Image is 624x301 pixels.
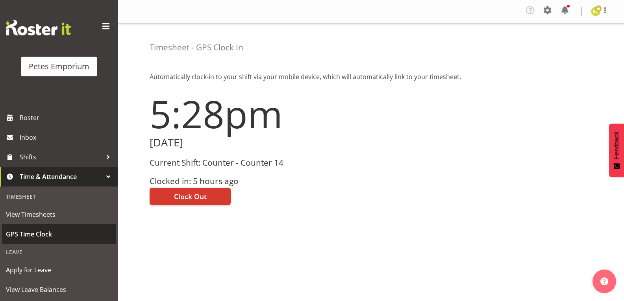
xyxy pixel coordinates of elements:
h1: 5:28pm [150,92,367,135]
a: GPS Time Clock [2,224,116,244]
span: View Leave Balances [6,284,112,295]
h3: Clocked in: 5 hours ago [150,177,367,186]
h3: Current Shift: Counter - Counter 14 [150,158,367,167]
a: Apply for Leave [2,260,116,280]
div: Petes Emporium [29,61,89,72]
span: Clock Out [174,191,207,201]
a: View Leave Balances [2,280,116,299]
img: emma-croft7499.jpg [591,7,600,16]
img: Rosterit website logo [6,20,71,35]
div: Leave [2,244,116,260]
span: Time & Attendance [20,171,102,183]
h4: Timesheet - GPS Clock In [150,43,243,52]
span: Feedback [613,131,620,159]
a: View Timesheets [2,205,116,224]
h2: [DATE] [150,137,367,149]
span: Shifts [20,151,102,163]
span: Inbox [20,131,114,143]
span: View Timesheets [6,209,112,220]
img: help-xxl-2.png [600,277,608,285]
span: Apply for Leave [6,264,112,276]
button: Feedback - Show survey [609,124,624,177]
span: Roster [20,112,114,124]
p: Automatically clock-in to your shift via your mobile device, which will automatically link to you... [150,72,593,81]
button: Clock Out [150,188,231,205]
div: Timesheet [2,188,116,205]
span: GPS Time Clock [6,228,112,240]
